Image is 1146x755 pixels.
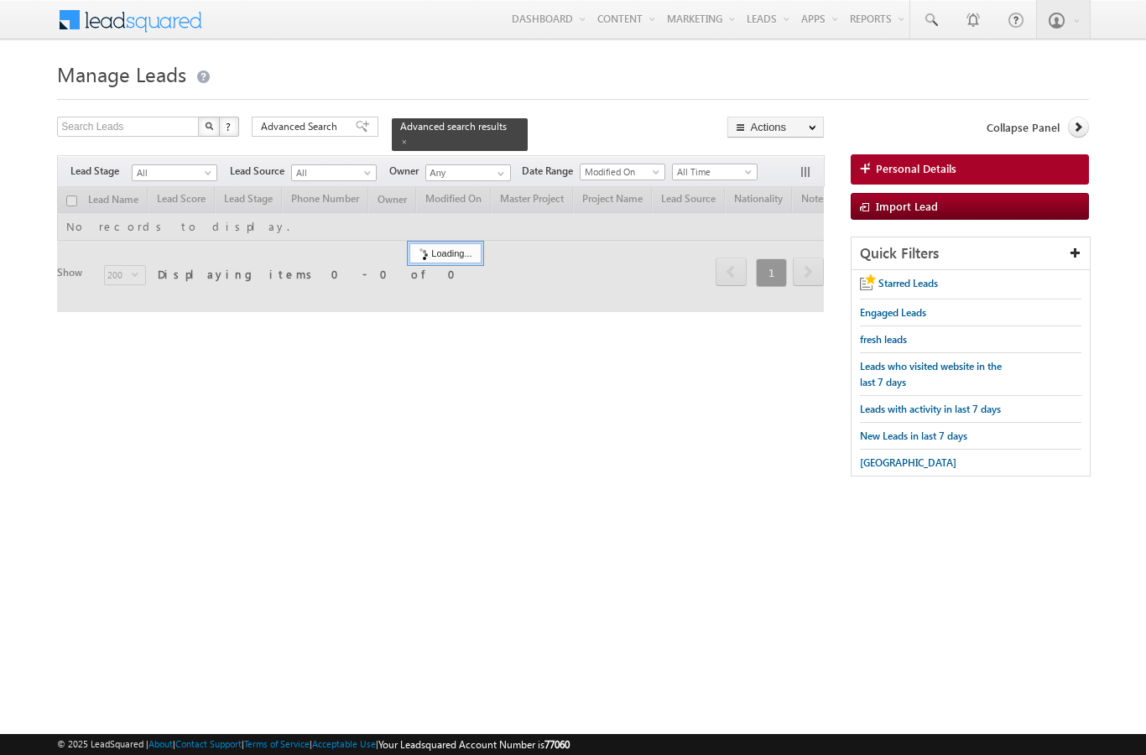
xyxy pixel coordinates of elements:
[219,117,239,137] button: ?
[581,164,660,180] span: Modified On
[876,199,938,213] span: Import Lead
[226,119,233,133] span: ?
[244,738,310,749] a: Terms of Service
[148,738,173,749] a: About
[860,306,926,319] span: Engaged Leads
[580,164,665,180] a: Modified On
[132,164,217,181] a: All
[230,164,291,179] span: Lead Source
[133,165,212,180] span: All
[312,738,376,749] a: Acceptable Use
[860,360,1002,388] span: Leads who visited website in the last 7 days
[57,60,186,87] span: Manage Leads
[878,277,938,289] span: Starred Leads
[544,738,570,751] span: 77060
[488,165,509,182] a: Show All Items
[261,119,342,134] span: Advanced Search
[851,154,1089,185] a: Personal Details
[409,243,481,263] div: Loading...
[876,161,956,176] span: Personal Details
[175,738,242,749] a: Contact Support
[57,737,570,752] span: © 2025 LeadSquared | | | | |
[400,120,507,133] span: Advanced search results
[860,333,907,346] span: fresh leads
[291,164,377,181] a: All
[987,120,1060,135] span: Collapse Panel
[673,164,753,180] span: All Time
[205,122,213,130] img: Search
[389,164,425,179] span: Owner
[852,237,1090,270] div: Quick Filters
[860,456,956,469] span: [GEOGRAPHIC_DATA]
[70,164,132,179] span: Lead Stage
[672,164,758,180] a: All Time
[727,117,824,138] button: Actions
[292,165,372,180] span: All
[860,403,1001,415] span: Leads with activity in last 7 days
[522,164,580,179] span: Date Range
[425,164,511,181] input: Type to Search
[860,430,967,442] span: New Leads in last 7 days
[378,738,570,751] span: Your Leadsquared Account Number is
